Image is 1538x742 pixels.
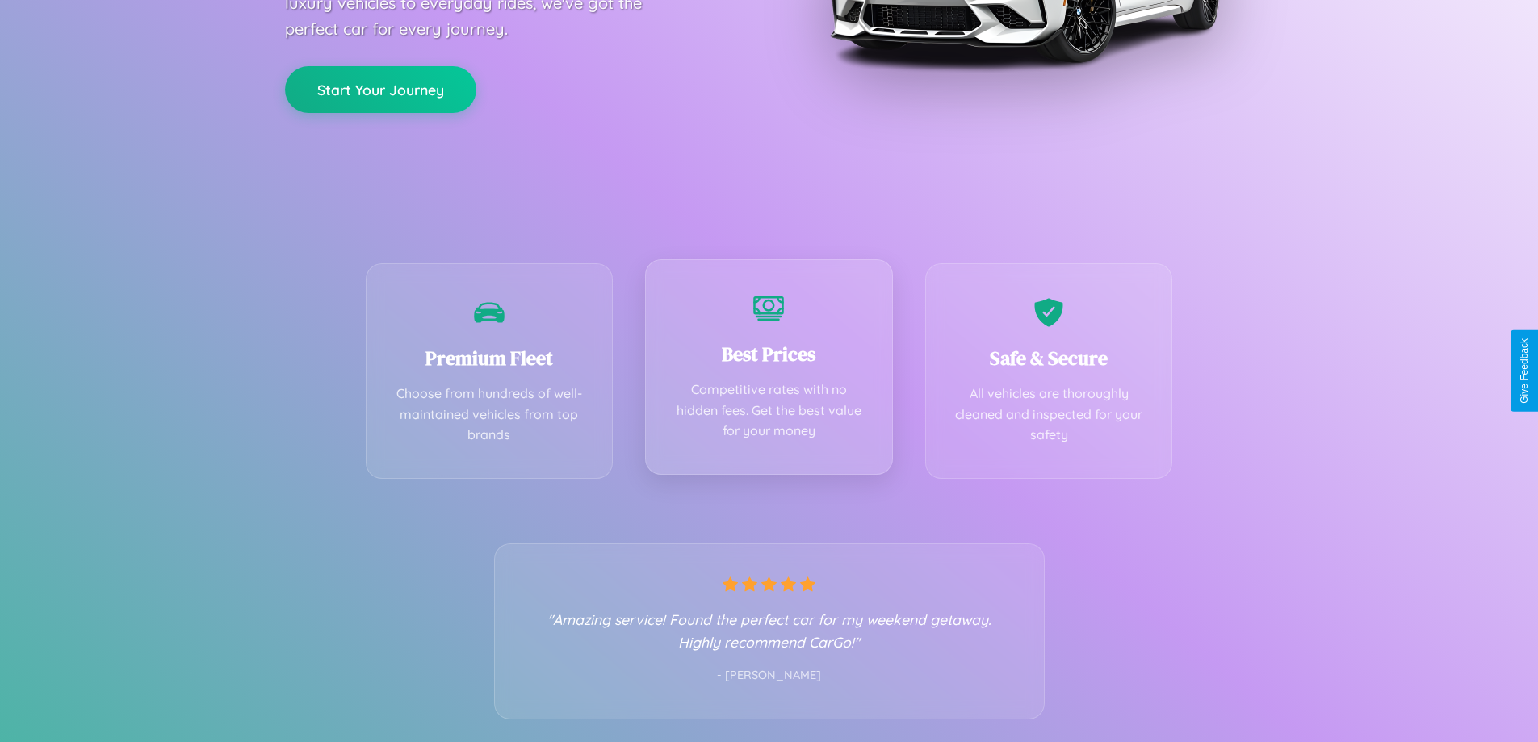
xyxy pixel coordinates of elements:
p: - [PERSON_NAME] [527,665,1012,686]
h3: Premium Fleet [391,345,589,371]
button: Start Your Journey [285,66,476,113]
div: Give Feedback [1519,338,1530,404]
p: All vehicles are thoroughly cleaned and inspected for your safety [950,384,1148,446]
p: Choose from hundreds of well-maintained vehicles from top brands [391,384,589,446]
h3: Safe & Secure [950,345,1148,371]
h3: Best Prices [670,341,868,367]
p: Competitive rates with no hidden fees. Get the best value for your money [670,379,868,442]
p: "Amazing service! Found the perfect car for my weekend getaway. Highly recommend CarGo!" [527,608,1012,653]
